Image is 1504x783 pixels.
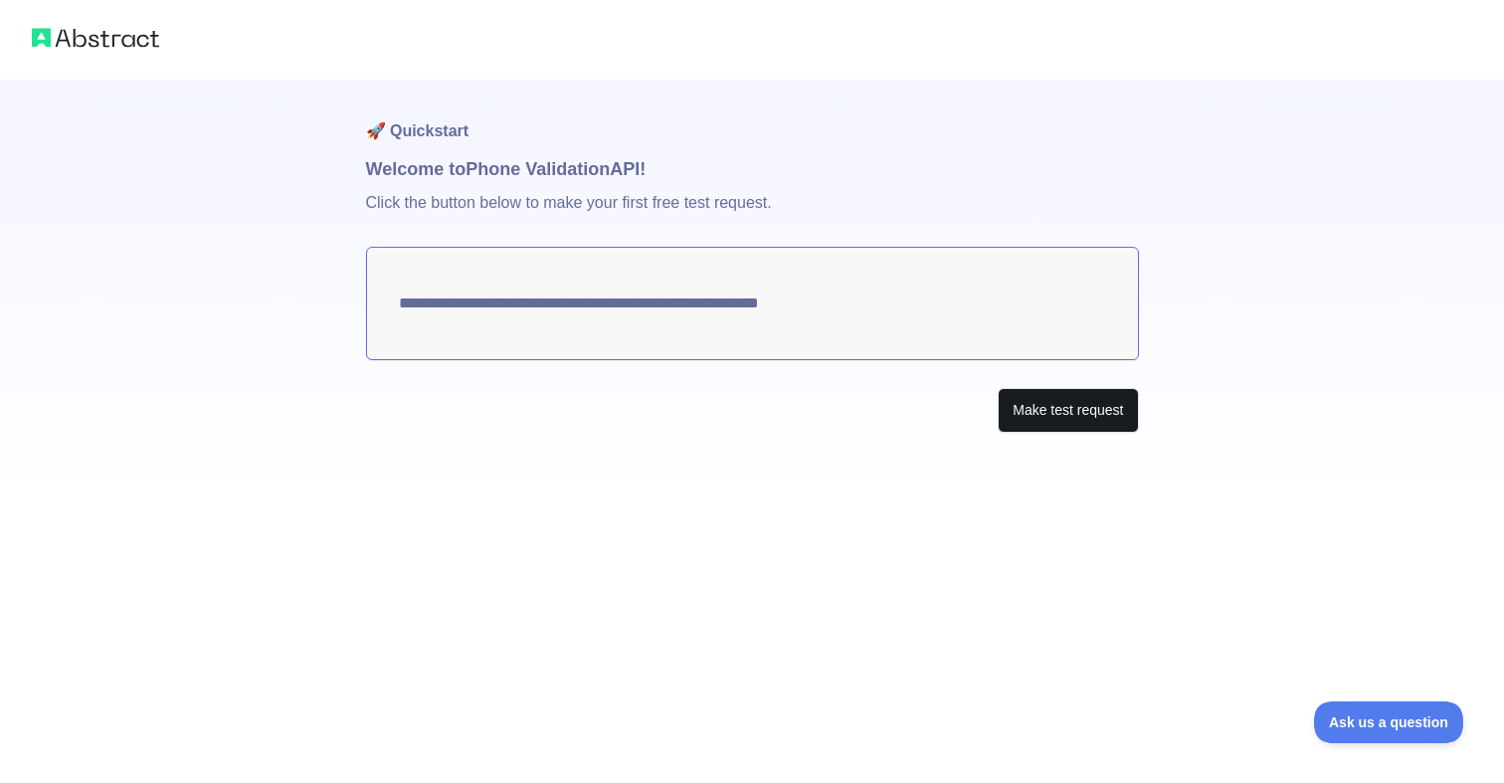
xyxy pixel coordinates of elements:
iframe: Toggle Customer Support [1314,701,1464,743]
h1: 🚀 Quickstart [366,80,1139,155]
button: Make test request [998,388,1138,433]
img: Abstract logo [32,24,159,52]
p: Click the button below to make your first free test request. [366,183,1139,247]
h1: Welcome to Phone Validation API! [366,155,1139,183]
